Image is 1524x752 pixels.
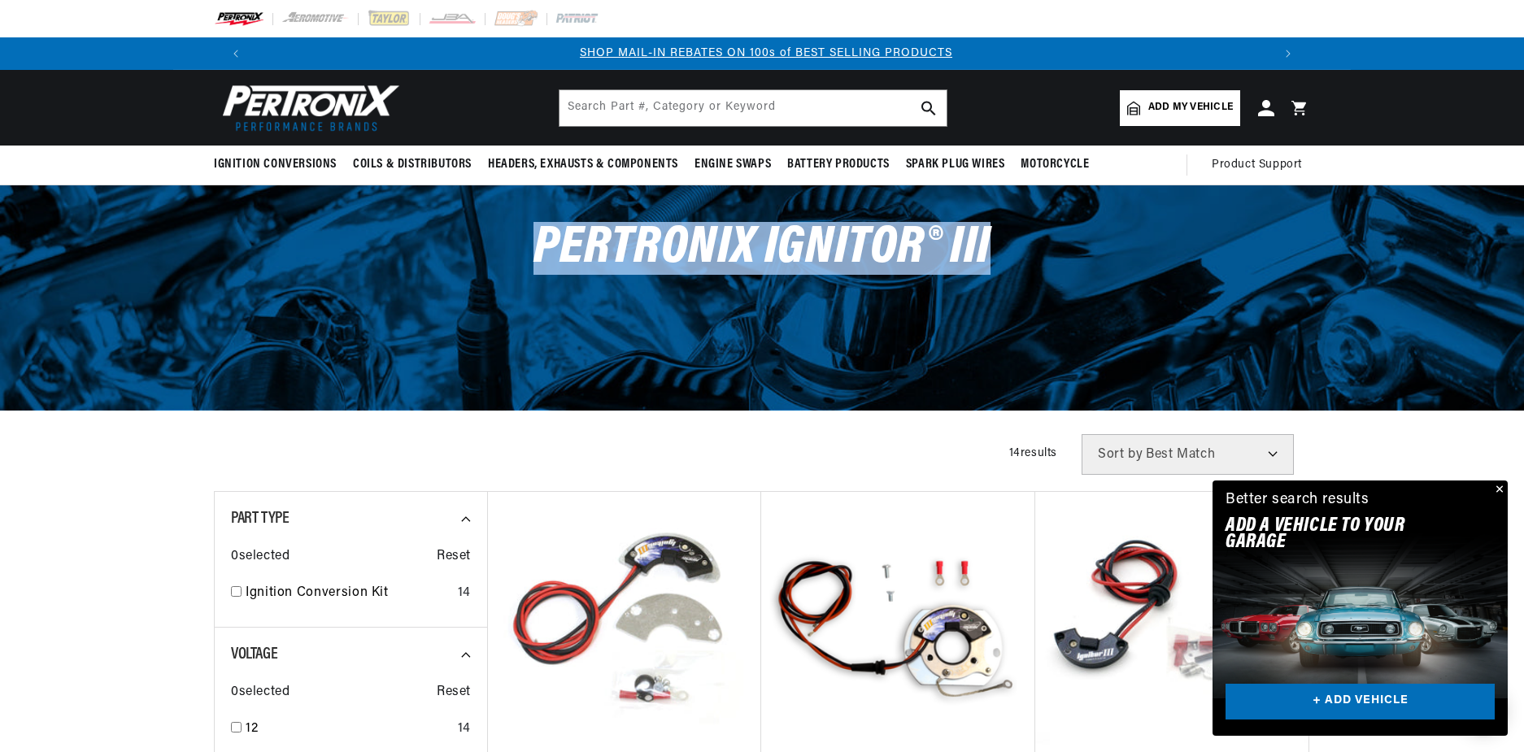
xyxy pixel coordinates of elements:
span: Spark Plug Wires [906,156,1005,173]
span: Voltage [231,646,277,663]
a: SHOP MAIL-IN REBATES ON 100s of BEST SELLING PRODUCTS [580,47,952,59]
span: PerTronix Ignitor® III [533,222,991,275]
summary: Spark Plug Wires [898,146,1013,184]
span: 14 results [1009,447,1057,459]
summary: Engine Swaps [686,146,779,184]
span: Part Type [231,511,289,527]
span: Headers, Exhausts & Components [488,156,678,173]
summary: Coils & Distributors [345,146,480,184]
summary: Motorcycle [1012,146,1097,184]
span: 0 selected [231,546,290,567]
span: Coils & Distributors [353,156,472,173]
span: Ignition Conversions [214,156,337,173]
button: search button [911,90,947,126]
div: 14 [458,583,471,604]
span: Sort by [1098,448,1143,461]
summary: Ignition Conversions [214,146,345,184]
span: Engine Swaps [695,156,771,173]
button: Translation missing: en.sections.announcements.next_announcement [1272,37,1304,70]
span: 0 selected [231,682,290,703]
select: Sort by [1082,434,1294,475]
div: 2 of 3 [256,45,1276,63]
a: Add my vehicle [1120,90,1240,126]
summary: Battery Products [779,146,898,184]
button: Close [1488,480,1508,500]
input: Search Part #, Category or Keyword [560,90,947,126]
span: Reset [437,546,471,567]
a: 12 [246,719,451,740]
span: Product Support [1212,156,1302,174]
span: Add my vehicle [1148,100,1233,115]
h2: Add A VEHICLE to your garage [1226,518,1454,551]
img: Pertronix [214,80,401,136]
a: + ADD VEHICLE [1226,684,1495,720]
button: Translation missing: en.sections.announcements.previous_announcement [220,37,252,70]
span: Battery Products [787,156,890,173]
summary: Product Support [1212,146,1310,185]
a: Ignition Conversion Kit [246,583,451,604]
span: Motorcycle [1021,156,1089,173]
div: Better search results [1226,489,1369,512]
div: Announcement [256,45,1276,63]
span: Reset [437,682,471,703]
summary: Headers, Exhausts & Components [480,146,686,184]
div: 14 [458,719,471,740]
slideshow-component: Translation missing: en.sections.announcements.announcement_bar [173,37,1351,70]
